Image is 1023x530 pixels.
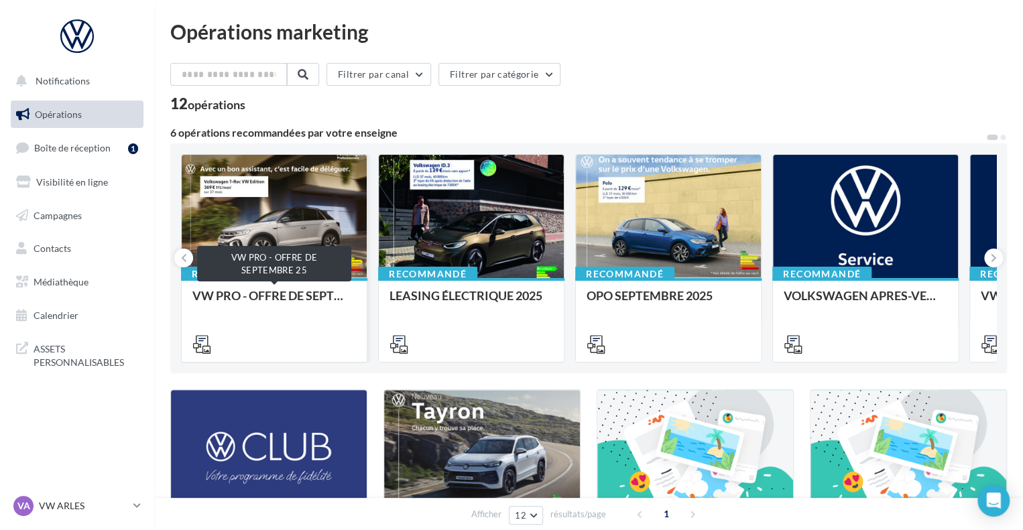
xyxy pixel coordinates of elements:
div: OPO SEPTEMBRE 2025 [587,289,750,316]
span: 12 [515,510,526,521]
div: Opérations marketing [170,21,1007,42]
span: résultats/page [550,508,606,521]
span: Visibilité en ligne [36,176,108,188]
a: Visibilité en ligne [8,168,146,196]
span: Boîte de réception [34,142,111,153]
span: ASSETS PERSONNALISABLES [34,340,138,369]
button: Notifications [8,67,141,95]
a: Contacts [8,235,146,263]
div: VW PRO - OFFRE DE SEPTEMBRE 25 [192,289,356,316]
button: Filtrer par canal [326,63,431,86]
p: VW ARLES [39,499,128,513]
span: Calendrier [34,310,78,321]
span: Campagnes [34,209,82,220]
a: Calendrier [8,302,146,330]
button: Filtrer par catégorie [438,63,560,86]
span: Contacts [34,243,71,254]
a: Campagnes [8,202,146,230]
div: 6 opérations recommandées par votre enseigne [170,127,985,138]
span: Notifications [36,75,90,86]
span: Opérations [35,109,82,120]
a: VA VW ARLES [11,493,143,519]
a: Médiathèque [8,268,146,296]
div: LEASING ÉLECTRIQUE 2025 [389,289,553,316]
button: 12 [509,506,543,525]
span: Médiathèque [34,276,88,287]
div: VW PRO - OFFRE DE SEPTEMBRE 25 [197,246,351,281]
div: 12 [170,96,245,111]
div: 1 [128,143,138,154]
a: ASSETS PERSONNALISABLES [8,334,146,374]
a: Opérations [8,101,146,129]
div: VOLKSWAGEN APRES-VENTE [784,289,947,316]
div: opérations [188,98,245,111]
div: Recommandé [378,267,477,281]
div: Open Intercom Messenger [977,484,1010,517]
div: Recommandé [772,267,871,281]
a: Boîte de réception1 [8,133,146,162]
span: Afficher [471,508,501,521]
span: VA [17,499,30,513]
div: Recommandé [575,267,674,281]
span: 1 [656,503,677,525]
div: Recommandé [181,267,280,281]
